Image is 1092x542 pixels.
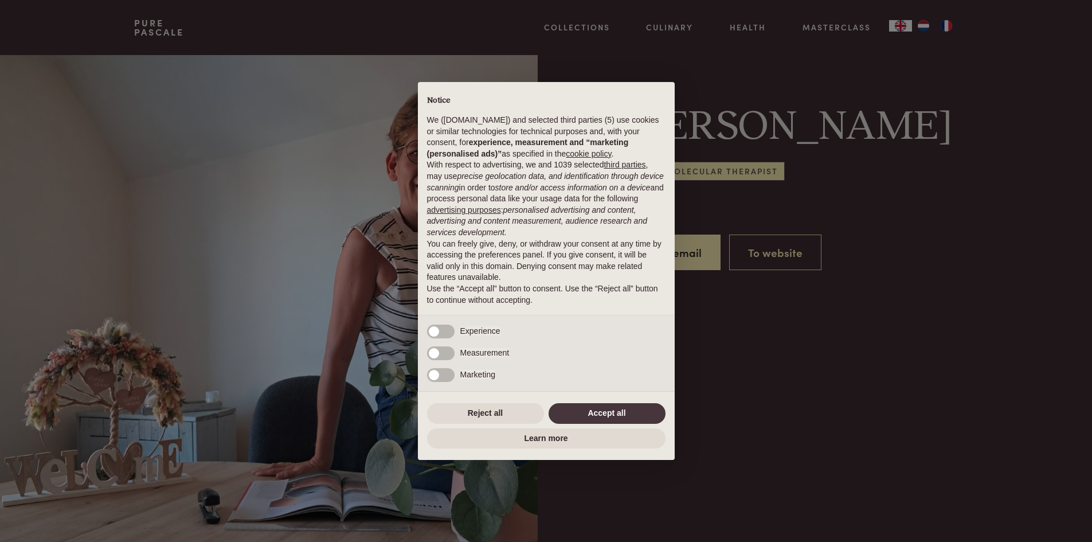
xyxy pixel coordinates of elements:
p: You can freely give, deny, or withdraw your consent at any time by accessing the preferences pane... [427,239,666,283]
a: cookie policy [566,149,611,158]
button: advertising purposes [427,205,501,216]
p: We ([DOMAIN_NAME]) and selected third parties (5) use cookies or similar technologies for technic... [427,115,666,159]
button: third parties [604,159,645,171]
em: personalised advertising and content, advertising and content measurement, audience research and ... [427,205,647,237]
span: Measurement [460,348,510,357]
h2: Notice [427,96,666,106]
button: Accept all [549,403,666,424]
p: With respect to advertising, we and 1039 selected , may use in order to and process personal data... [427,159,666,238]
span: Marketing [460,370,495,379]
em: precise geolocation data, and identification through device scanning [427,171,664,192]
span: Experience [460,326,500,336]
strong: experience, measurement and “marketing (personalised ads)” [427,138,629,158]
button: Reject all [427,403,544,424]
p: Use the “Accept all” button to consent. Use the “Reject all” button to continue without accepting. [427,283,666,306]
em: store and/or access information on a device [495,183,651,192]
button: Learn more [427,428,666,449]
